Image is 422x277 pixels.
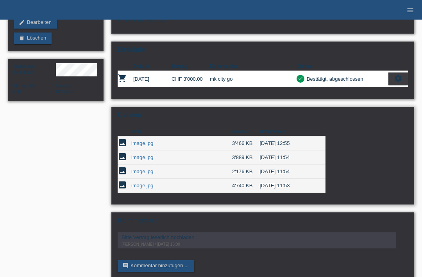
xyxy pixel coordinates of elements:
h2: Dateien [118,111,408,123]
a: commentKommentar hinzufügen ... [118,260,194,272]
td: [DATE] 11:53 [259,179,315,193]
span: Nationalität [14,83,36,88]
i: image [118,180,127,190]
a: editBearbeiten [14,17,57,29]
td: 2'176 KB [232,165,259,179]
i: settings [394,74,402,83]
i: POSP00026021 [118,74,127,83]
a: image.jpg [131,183,153,188]
td: [DATE] 11:54 [259,165,315,179]
div: Bestätigt, abgeschlossen [304,75,363,83]
div: Bitte Vertrag leserlich hochladen. [122,234,392,240]
i: image [118,166,127,176]
div: [PERSON_NAME] / [DATE] 15:00 [122,242,392,246]
a: menu [402,7,418,12]
td: 3'466 KB [232,136,259,150]
i: menu [406,6,414,14]
i: comment [122,263,129,269]
i: delete [19,35,25,41]
a: image.jpg [131,154,153,160]
th: Kommentar [210,62,297,71]
a: image.jpg [131,168,153,174]
th: Datum [133,62,172,71]
td: [DATE] [133,71,172,87]
td: [DATE] 12:55 [259,136,315,150]
td: CHF 3'000.00 [172,71,210,87]
td: [DATE] 11:54 [259,150,315,165]
i: image [118,152,127,161]
th: Grösse [232,127,259,136]
a: image.jpg [131,140,153,146]
span: Geschlecht [14,64,36,69]
th: Betrag [172,62,210,71]
i: edit [19,19,25,25]
span: Schweiz [14,89,21,94]
span: Deutsch [56,89,75,94]
h2: Kommentare [118,217,408,228]
th: Datum/Zeit [259,127,315,136]
td: 4'740 KB [232,179,259,193]
span: Sprache [56,83,72,88]
h2: Einkäufe [118,46,408,58]
td: 3'889 KB [232,150,259,165]
div: Männlich [14,63,56,75]
i: image [118,138,127,147]
th: Status [297,62,388,71]
i: check [298,76,303,81]
a: deleteLöschen [14,33,52,44]
th: Datei [131,127,232,136]
td: mk city go [210,71,297,87]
